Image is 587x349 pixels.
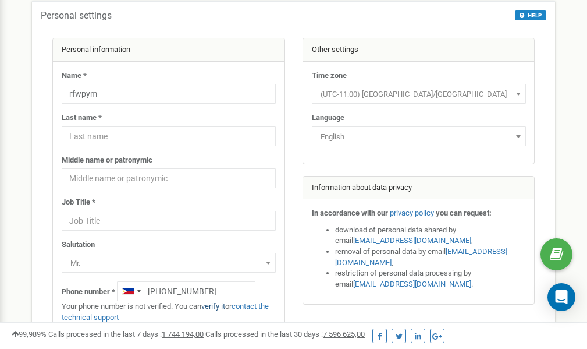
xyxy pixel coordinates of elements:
[62,84,276,104] input: Name
[62,211,276,231] input: Job Title
[312,209,388,217] strong: In accordance with our
[62,168,276,188] input: Middle name or patronymic
[62,70,87,82] label: Name *
[335,268,526,290] li: restriction of personal data processing by email .
[316,129,522,145] span: English
[205,330,365,339] span: Calls processed in the last 30 days :
[390,209,434,217] a: privacy policy
[66,255,272,272] span: Mr.
[62,197,95,208] label: Job Title *
[323,330,365,339] u: 7 596 625,00
[335,246,526,268] li: removal of personal data by email ,
[303,38,535,62] div: Other settings
[547,283,575,311] div: Open Intercom Messenger
[62,301,276,323] p: Your phone number is not verified. You can or
[335,225,526,246] li: download of personal data shared by email ,
[62,112,102,124] label: Last name *
[353,236,471,245] a: [EMAIL_ADDRESS][DOMAIN_NAME]
[312,112,344,124] label: Language
[436,209,492,217] strong: you can request:
[162,330,204,339] u: 1 744 194,00
[335,247,507,267] a: [EMAIL_ADDRESS][DOMAIN_NAME]
[118,282,144,301] div: Telephone country code
[12,330,47,339] span: 99,989%
[62,126,276,146] input: Last name
[62,253,276,273] span: Mr.
[62,239,95,251] label: Salutation
[312,70,347,82] label: Time zone
[41,10,112,21] h5: Personal settings
[303,177,535,200] div: Information about data privacy
[312,84,526,104] span: (UTC-11:00) Pacific/Midway
[201,302,225,311] a: verify it
[53,38,284,62] div: Personal information
[353,280,471,288] a: [EMAIL_ADDRESS][DOMAIN_NAME]
[515,10,546,20] button: HELP
[316,86,522,103] span: (UTC-11:00) Pacific/Midway
[62,302,269,322] a: contact the technical support
[48,330,204,339] span: Calls processed in the last 7 days :
[62,155,152,166] label: Middle name or patronymic
[312,126,526,146] span: English
[62,287,115,298] label: Phone number *
[117,281,255,301] input: +1-800-555-55-55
